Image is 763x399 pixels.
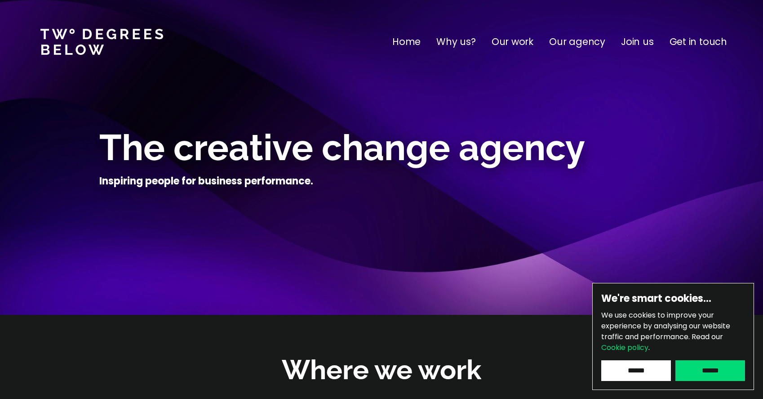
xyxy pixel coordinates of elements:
span: Read our . [601,332,723,353]
span: The creative change agency [99,126,585,169]
h2: Where we work [282,352,481,388]
a: Cookie policy [601,342,648,353]
a: Our work [492,35,533,49]
h4: Inspiring people for business performance. [99,175,313,188]
a: Join us [621,35,654,49]
a: Home [392,35,421,49]
h6: We're smart cookies… [601,292,745,305]
p: We use cookies to improve your experience by analysing our website traffic and performance. [601,310,745,353]
a: Get in touch [670,35,727,49]
a: Our agency [549,35,605,49]
a: Why us? [436,35,476,49]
